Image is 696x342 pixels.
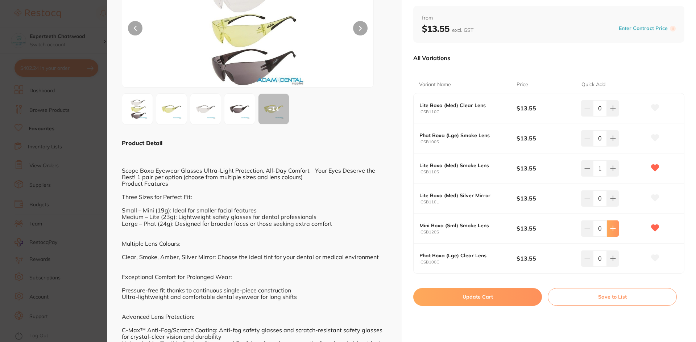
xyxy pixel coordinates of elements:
[581,81,605,88] p: Quick Add
[419,162,507,168] b: Lite Boxa (Med) Smoke Lens
[517,104,575,112] b: $13.55
[419,230,517,235] small: ICSB120S
[517,224,575,232] b: $13.55
[517,81,528,88] p: Price
[158,96,185,122] img: MDBBLmpwZw
[419,253,507,258] b: Phat Boxa (Lge) Clear Lens
[419,132,507,138] b: Phat Boxa (Lge) Smoke Lens
[419,200,517,204] small: ICSB110L
[517,164,575,172] b: $13.55
[517,254,575,262] b: $13.55
[419,223,507,228] b: Mini Boxa (Sml) Smoke Lens
[419,170,517,174] small: ICSB110S
[124,96,150,122] img: QS5qcGc
[452,27,473,33] span: excl. GST
[419,140,517,144] small: ICSB100S
[548,288,677,305] button: Save to List
[258,93,289,124] button: +14
[227,96,253,122] img: MDBTLmpwZw
[419,193,507,198] b: Lite Boxa (Med) Silver Mirror
[419,81,451,88] p: Variant Name
[419,110,517,114] small: ICSB110C
[422,23,473,34] b: $13.55
[419,260,517,265] small: ICSB100C
[192,96,219,122] img: MDBDLmpwZw
[517,134,575,142] b: $13.55
[617,25,670,32] button: Enter Contract Price
[670,26,676,31] label: i
[122,139,162,147] b: Product Detail
[258,94,289,124] div: + 14
[422,14,676,22] span: from
[517,194,575,202] b: $13.55
[419,102,507,108] b: Lite Boxa (Med) Clear Lens
[413,54,450,62] p: All Variations
[413,288,542,305] button: Update Cart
